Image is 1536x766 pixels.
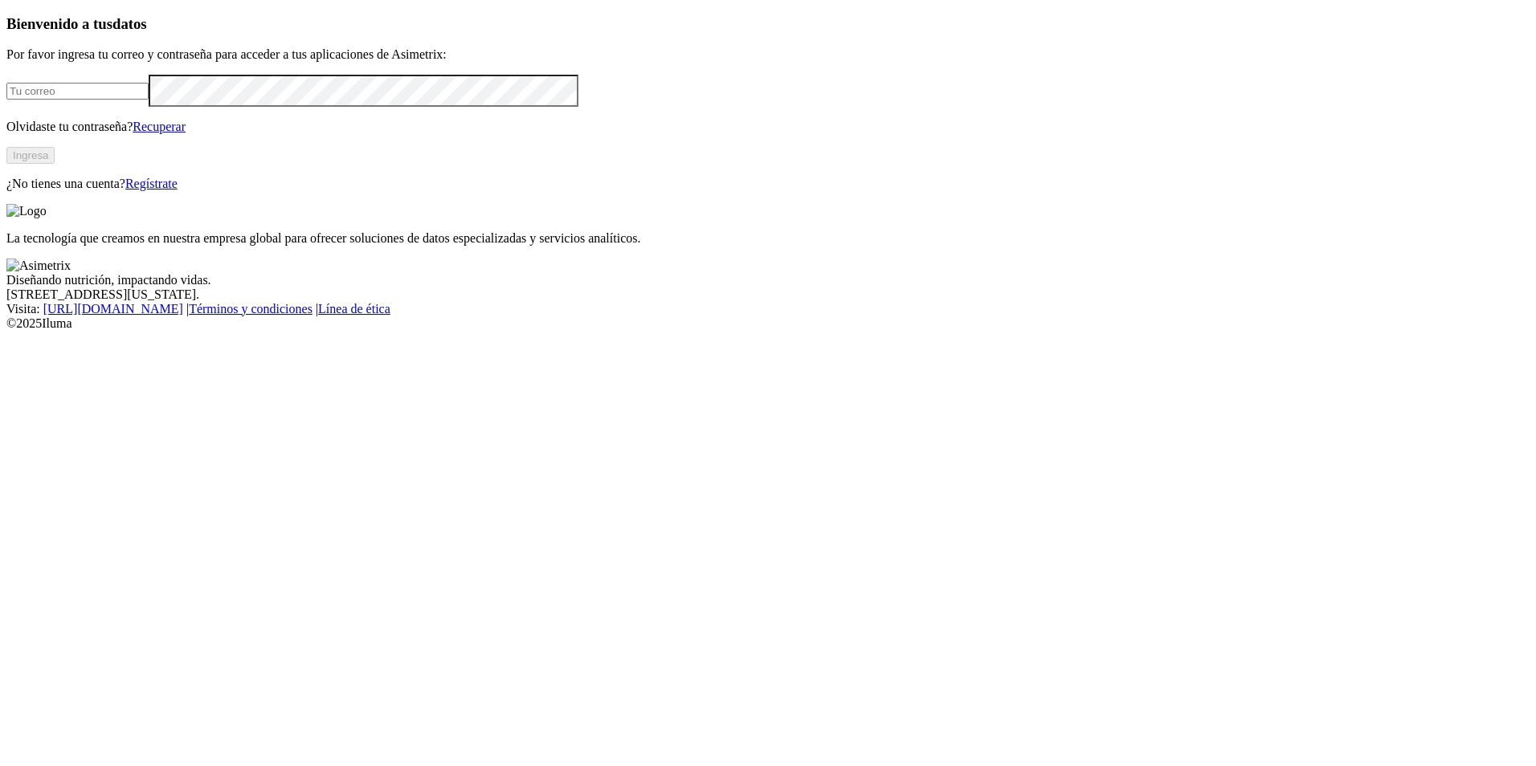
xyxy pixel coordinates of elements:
[112,15,147,32] span: datos
[6,302,1530,316] div: Visita : | |
[6,287,1530,302] div: [STREET_ADDRESS][US_STATE].
[189,302,313,316] a: Términos y condiciones
[6,147,55,164] button: Ingresa
[125,177,178,190] a: Regístrate
[6,204,47,218] img: Logo
[6,47,1530,62] p: Por favor ingresa tu correo y contraseña para acceder a tus aplicaciones de Asimetrix:
[6,316,1530,331] div: © 2025 Iluma
[6,231,1530,246] p: La tecnología que creamos en nuestra empresa global para ofrecer soluciones de datos especializad...
[6,120,1530,134] p: Olvidaste tu contraseña?
[318,302,390,316] a: Línea de ética
[6,83,149,100] input: Tu correo
[6,259,71,273] img: Asimetrix
[6,273,1530,287] div: Diseñando nutrición, impactando vidas.
[6,177,1530,191] p: ¿No tienes una cuenta?
[133,120,186,133] a: Recuperar
[6,15,1530,33] h3: Bienvenido a tus
[43,302,183,316] a: [URL][DOMAIN_NAME]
